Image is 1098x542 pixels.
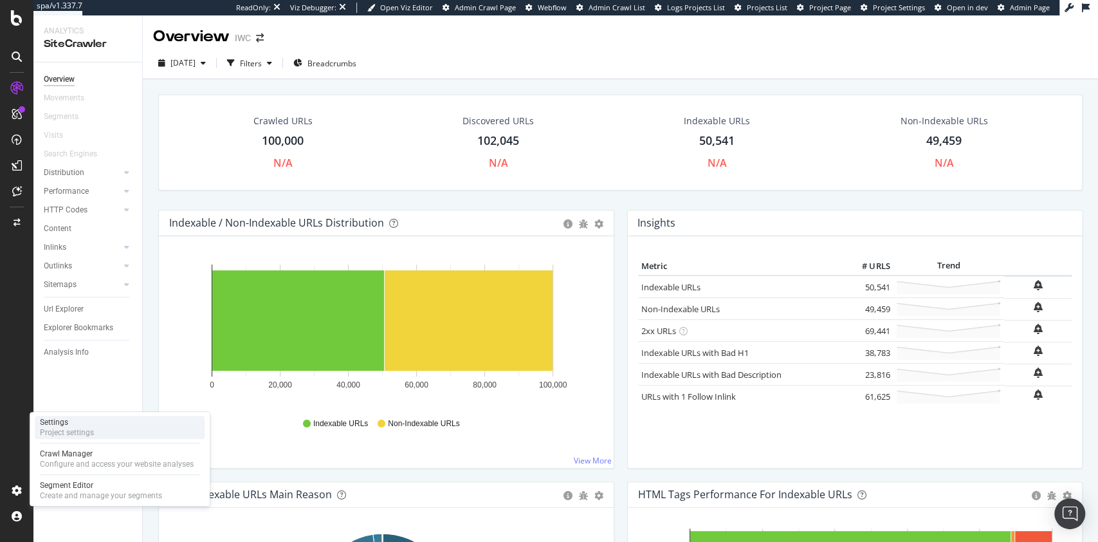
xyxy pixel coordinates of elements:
[367,3,433,13] a: Open Viz Editor
[947,3,988,12] span: Open in dev
[44,222,133,236] a: Content
[935,3,988,13] a: Open in dev
[861,3,925,13] a: Project Settings
[288,53,361,73] button: Breadcrumbs
[44,346,133,359] a: Analysis Info
[655,3,725,13] a: Logs Projects List
[1034,280,1043,290] div: bell-plus
[797,3,851,13] a: Project Page
[44,129,63,142] div: Visits
[44,321,133,335] a: Explorer Bookmarks
[684,115,750,127] div: Indexable URLs
[44,185,89,198] div: Performance
[841,276,893,298] td: 50,541
[841,257,893,276] th: # URLS
[35,447,205,471] a: Crawl ManagerConfigure and access your website analyses
[262,133,304,149] div: 100,000
[998,3,1050,13] a: Admin Page
[44,91,97,105] a: Movements
[153,53,211,73] button: [DATE]
[667,3,725,12] span: Logs Projects List
[708,156,727,171] div: N/A
[699,133,735,149] div: 50,541
[44,147,97,161] div: Search Engines
[1047,491,1056,500] div: bug
[44,166,120,180] a: Distribution
[44,185,120,198] a: Performance
[473,380,497,389] text: 80,000
[290,3,336,13] div: Viz Debugger:
[44,166,84,180] div: Distribution
[1034,389,1043,400] div: bell-plus
[313,418,368,429] span: Indexable URLs
[934,156,953,171] div: N/A
[455,3,516,12] span: Admin Crawl Page
[44,278,77,292] div: Sitemaps
[40,449,194,459] div: Crawl Manager
[44,241,120,254] a: Inlinks
[841,386,893,407] td: 61,625
[1034,346,1043,356] div: bell-plus
[477,133,519,149] div: 102,045
[44,321,113,335] div: Explorer Bookmarks
[222,53,277,73] button: Filters
[170,57,196,68] span: 2025 Jun. 17th
[841,364,893,386] td: 23,816
[35,416,205,439] a: SettingsProject settings
[809,3,851,12] span: Project Page
[563,220,572,229] div: circle-info
[44,203,120,217] a: HTTP Codes
[336,380,360,389] text: 40,000
[44,303,84,316] div: Url Explorer
[44,73,75,86] div: Overview
[641,369,782,380] a: Indexable URLs with Bad Description
[574,455,612,466] a: View More
[1034,302,1043,312] div: bell-plus
[40,491,162,501] div: Create and manage your segments
[388,418,459,429] span: Non-Indexable URLs
[44,259,120,273] a: Outlinks
[240,58,262,69] div: Filters
[1010,3,1050,12] span: Admin Page
[35,479,205,502] a: Segment EditorCreate and manage your segments
[405,380,428,389] text: 60,000
[44,37,132,51] div: SiteCrawler
[641,303,720,315] a: Non-Indexable URLs
[44,278,120,292] a: Sitemaps
[893,257,1004,276] th: Trend
[40,417,94,427] div: Settings
[841,298,893,320] td: 49,459
[253,115,313,127] div: Crawled URLs
[900,115,987,127] div: Non-Indexable URLs
[307,58,356,69] span: Breadcrumbs
[641,391,736,402] a: URLs with 1 Follow Inlink
[1034,368,1043,378] div: bell-plus
[563,491,572,500] div: circle-info
[380,3,433,12] span: Open Viz Editor
[841,342,893,364] td: 38,783
[538,3,567,12] span: Webflow
[443,3,516,13] a: Admin Crawl Page
[44,346,89,359] div: Analysis Info
[44,91,84,105] div: Movements
[44,259,72,273] div: Outlinks
[637,214,675,232] h4: Insights
[44,241,66,254] div: Inlinks
[641,347,749,359] a: Indexable URLs with Bad H1
[169,488,332,501] div: Non-Indexable URLs Main Reason
[169,216,384,229] div: Indexable / Non-Indexable URLs Distribution
[44,129,76,142] a: Visits
[594,220,603,229] div: gear
[526,3,567,13] a: Webflow
[153,26,230,48] div: Overview
[841,320,893,342] td: 69,441
[40,459,194,469] div: Configure and access your website analyses
[641,281,700,293] a: Indexable URLs
[576,3,645,13] a: Admin Crawl List
[1034,324,1043,334] div: bell-plus
[594,491,603,500] div: gear
[44,110,78,124] div: Segments
[169,257,596,406] svg: A chart.
[44,147,110,161] a: Search Engines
